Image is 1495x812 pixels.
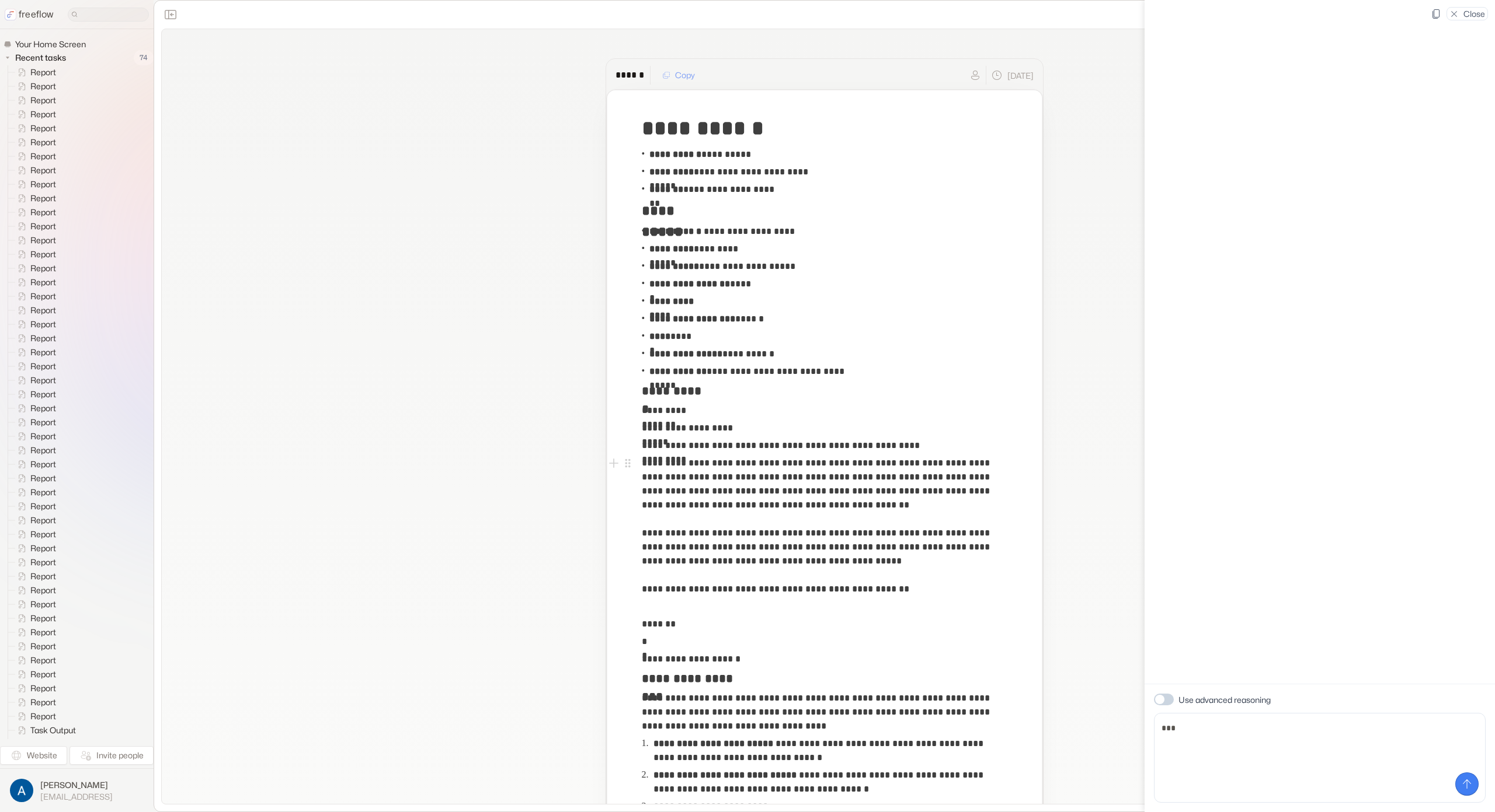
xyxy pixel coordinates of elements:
[7,776,147,805] button: [PERSON_NAME][EMAIL_ADDRESS]
[28,682,60,694] span: Report
[28,374,60,386] span: Report
[8,163,61,177] a: Report
[28,220,60,232] span: Report
[8,65,61,79] a: Report
[28,262,60,274] span: Report
[8,499,61,513] a: Report
[8,639,61,653] a: Report
[28,626,60,638] span: Report
[8,191,61,205] a: Report
[28,668,60,680] span: Report
[8,275,61,289] a: Report
[8,317,61,331] a: Report
[8,387,61,401] a: Report
[28,318,60,330] span: Report
[28,402,60,414] span: Report
[8,541,61,555] a: Report
[28,164,60,176] span: Report
[28,150,60,162] span: Report
[8,653,61,667] a: Report
[5,8,54,22] a: freeflow
[8,681,61,695] a: Report
[8,443,61,457] a: Report
[40,779,113,791] span: [PERSON_NAME]
[8,625,61,639] a: Report
[13,52,69,64] span: Recent tasks
[28,178,60,190] span: Report
[8,135,61,149] a: Report
[8,527,61,541] a: Report
[69,746,154,765] button: Invite people
[8,709,61,723] a: Report
[28,459,60,470] span: Report
[10,779,33,802] img: profile
[8,667,61,681] a: Report
[4,51,71,65] button: Recent tasks
[28,696,60,708] span: Report
[28,360,60,372] span: Report
[8,303,61,317] a: Report
[8,723,81,737] a: Task Output
[8,597,61,611] a: Report
[28,416,60,428] span: Report
[28,444,60,456] span: Report
[28,94,60,106] span: Report
[28,430,60,442] span: Report
[28,290,60,302] span: Report
[28,332,60,344] span: Report
[8,233,61,247] a: Report
[28,584,60,596] span: Report
[8,485,61,499] a: Report
[40,792,113,802] span: [EMAIL_ADDRESS]
[161,5,180,24] button: Close the sidebar
[621,456,635,470] button: Open block menu
[28,598,60,610] span: Report
[28,388,60,400] span: Report
[1007,69,1034,82] p: [DATE]
[28,192,60,204] span: Report
[8,513,61,527] a: Report
[28,80,60,92] span: Report
[28,123,60,134] span: Report
[8,121,61,135] a: Report
[28,304,60,316] span: Report
[13,38,89,50] span: Your Home Screen
[28,570,60,582] span: Report
[134,50,154,65] span: 74
[28,724,79,736] span: Task Output
[607,456,621,470] button: Add block
[28,501,60,512] span: Report
[8,415,61,429] a: Report
[8,737,81,751] a: Task Output
[28,640,60,652] span: Report
[8,471,61,485] a: Report
[8,93,61,107] a: Report
[8,331,61,345] a: Report
[8,177,61,191] a: Report
[28,235,60,246] span: Report
[8,261,61,275] a: Report
[28,710,60,722] span: Report
[8,401,61,415] a: Report
[8,107,61,121] a: Report
[8,583,61,597] a: Report
[28,66,60,78] span: Report
[28,473,60,484] span: Report
[19,8,54,22] p: freeflow
[8,149,61,163] a: Report
[8,457,61,471] a: Report
[4,38,91,50] a: Your Home Screen
[28,206,60,218] span: Report
[28,654,60,666] span: Report
[28,276,60,288] span: Report
[28,738,79,750] span: Task Output
[8,373,61,387] a: Report
[8,569,61,583] a: Report
[28,108,60,120] span: Report
[8,289,61,303] a: Report
[28,556,60,568] span: Report
[8,695,61,709] a: Report
[8,219,61,233] a: Report
[8,359,61,373] a: Report
[28,249,60,260] span: Report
